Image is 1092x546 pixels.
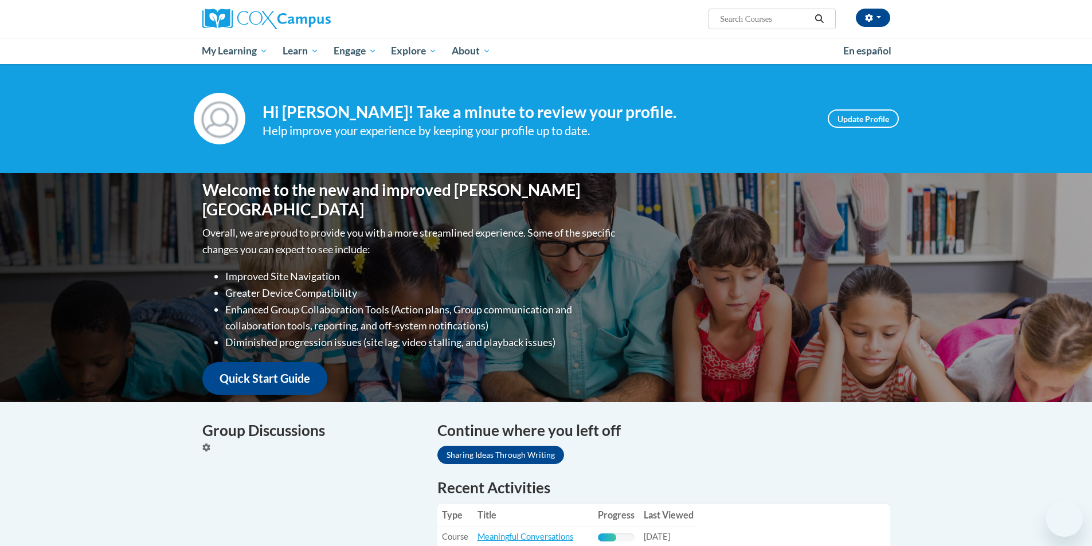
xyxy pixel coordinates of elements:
th: Progress [593,504,639,527]
a: Cox Campus [202,9,420,29]
p: Overall, we are proud to provide you with a more streamlined experience. Some of the specific cha... [202,225,618,258]
h1: Welcome to the new and improved [PERSON_NAME][GEOGRAPHIC_DATA] [202,180,618,219]
iframe: Button to launch messaging window [1046,500,1083,537]
button: Account Settings [856,9,890,27]
a: Explore [383,38,444,64]
img: Cox Campus [202,9,331,29]
li: Greater Device Compatibility [225,285,618,301]
h4: Continue where you left off [437,419,890,442]
h1: Recent Activities [437,477,890,498]
span: Course [442,532,468,541]
span: Engage [334,44,377,58]
div: Progress, % [598,533,616,541]
button: Search [811,12,828,26]
span: My Learning [202,44,268,58]
a: Update Profile [828,109,899,128]
li: Diminished progression issues (site lag, video stalling, and playback issues) [225,334,618,351]
th: Type [437,504,473,527]
a: About [444,38,498,64]
a: Quick Start Guide [202,362,327,395]
a: My Learning [195,38,276,64]
li: Improved Site Navigation [225,268,618,285]
h4: Hi [PERSON_NAME]! Take a minute to review your profile. [263,103,811,122]
div: Main menu [185,38,907,64]
th: Last Viewed [639,504,698,527]
span: About [452,44,491,58]
div: Help improve your experience by keeping your profile up to date. [263,121,811,140]
span: En español [843,45,891,57]
span: Learn [283,44,319,58]
a: En español [836,39,899,63]
li: Enhanced Group Collaboration Tools (Action plans, Group communication and collaboration tools, re... [225,301,618,335]
h4: Group Discussions [202,419,420,442]
a: Learn [275,38,326,64]
span: [DATE] [644,532,670,541]
a: Sharing Ideas Through Writing [437,446,564,464]
input: Search Courses [719,12,811,26]
span: Explore [391,44,437,58]
th: Title [473,504,593,527]
a: Engage [326,38,384,64]
img: Profile Image [194,93,245,144]
a: Meaningful Conversations [477,532,573,541]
